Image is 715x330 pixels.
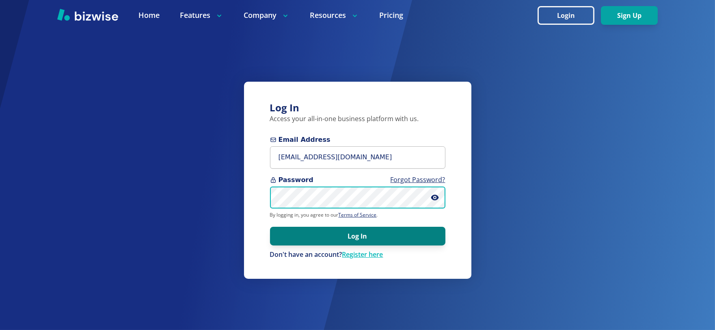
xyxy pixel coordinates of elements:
p: Features [180,10,223,20]
a: Register here [342,250,383,259]
input: you@example.com [270,146,445,169]
a: Forgot Password? [391,175,445,184]
a: Home [138,10,160,20]
a: Login [538,12,601,20]
p: Don't have an account? [270,250,445,259]
div: Don't have an account?Register here [270,250,445,259]
p: Company [244,10,289,20]
p: Access your all-in-one business platform with us. [270,115,445,124]
span: Email Address [270,135,445,145]
a: Sign Up [601,12,658,20]
img: Bizwise Logo [57,9,118,21]
button: Login [538,6,594,25]
h3: Log In [270,101,445,115]
span: Password [270,175,445,185]
a: Pricing [379,10,403,20]
a: Terms of Service [339,211,377,218]
p: By logging in, you agree to our . [270,212,445,218]
p: Resources [310,10,359,20]
button: Log In [270,227,445,245]
button: Sign Up [601,6,658,25]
